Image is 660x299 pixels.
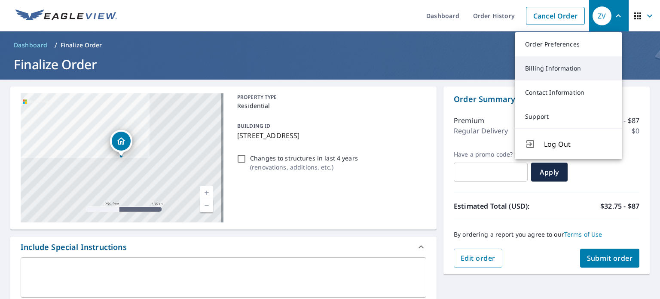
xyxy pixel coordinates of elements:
p: Premium [454,115,484,126]
div: Dropped pin, building 1, Residential property, 621 Quail Hollow Dr Mesquite, TX 75150 [110,130,132,157]
a: Terms of Use [564,230,602,238]
a: Support [515,105,622,129]
p: Changes to structures in last 4 years [250,154,358,163]
a: Contact Information [515,80,622,105]
p: $32.75 - $87 [600,201,639,211]
span: Edit order [461,253,495,263]
p: $0 [632,126,639,136]
div: Include Special Instructions [10,237,437,257]
p: Residential [237,101,423,110]
div: ZV [593,6,611,25]
p: Order Summary [454,93,639,105]
div: Include Special Instructions [21,241,127,253]
span: Apply [538,167,561,177]
img: EV Logo [15,9,117,22]
button: Log Out [515,129,622,159]
p: [STREET_ADDRESS] [237,130,423,141]
p: BUILDING ID [237,122,270,129]
a: Billing Information [515,56,622,80]
li: / [55,40,57,50]
span: Dashboard [14,41,48,49]
p: Finalize Order [61,41,102,49]
span: Log Out [544,139,612,149]
a: Current Level 17, Zoom Out [200,199,213,212]
label: Have a promo code? [454,151,528,158]
a: Dashboard [10,38,51,52]
a: Cancel Order [526,7,585,25]
nav: breadcrumb [10,38,650,52]
a: Order Preferences [515,32,622,56]
button: Apply [531,163,568,182]
span: Submit order [587,253,633,263]
h1: Finalize Order [10,55,650,73]
p: Regular Delivery [454,126,508,136]
a: Current Level 17, Zoom In [200,186,213,199]
button: Submit order [580,249,640,268]
p: ( renovations, additions, etc. ) [250,163,358,172]
p: PROPERTY TYPE [237,93,423,101]
p: By ordering a report you agree to our [454,231,639,238]
button: Edit order [454,249,502,268]
p: Estimated Total (USD): [454,201,547,211]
